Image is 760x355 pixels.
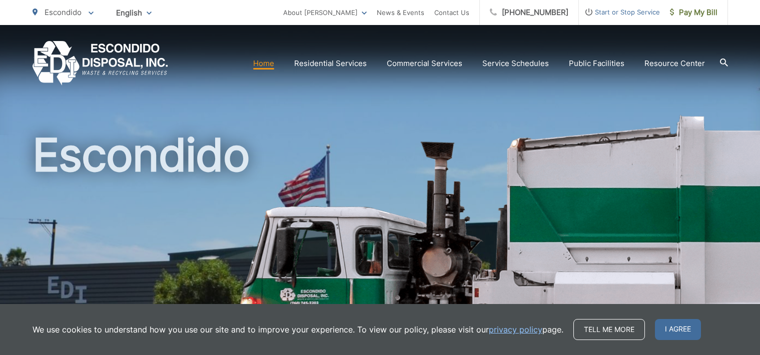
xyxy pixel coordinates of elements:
a: Residential Services [294,57,367,69]
a: Public Facilities [569,57,624,69]
a: Commercial Services [387,57,462,69]
span: English [109,4,159,21]
span: I agree [655,319,701,340]
a: Contact Us [434,6,469,18]
a: EDCD logo. Return to the homepage. [33,41,168,85]
a: About [PERSON_NAME] [283,6,367,18]
a: News & Events [377,6,424,18]
a: Resource Center [644,57,705,69]
a: Home [253,57,274,69]
a: Service Schedules [482,57,549,69]
p: We use cookies to understand how you use our site and to improve your experience. To view our pol... [33,323,563,335]
span: Pay My Bill [670,6,717,18]
a: privacy policy [489,323,542,335]
a: Tell me more [573,319,645,340]
span: Escondido [45,7,82,17]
